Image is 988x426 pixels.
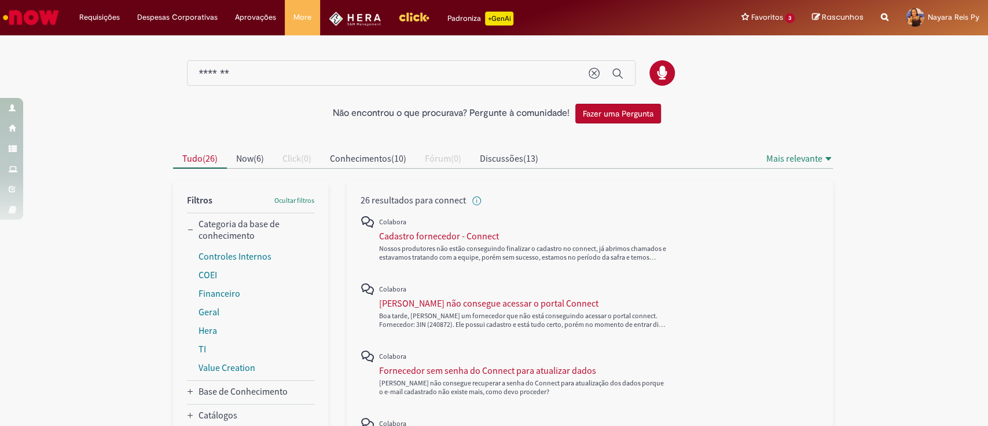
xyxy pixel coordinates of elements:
[822,12,864,23] span: Rascunhos
[928,12,979,22] span: Nayara Reis Py
[785,13,795,23] span: 3
[751,12,783,23] span: Favoritos
[398,8,429,26] img: click_logo_yellow_360x200.png
[329,12,381,26] img: HeraLogo.png
[137,12,218,23] span: Despesas Corporativas
[485,12,513,26] p: +GenAi
[812,12,864,23] a: Rascunhos
[79,12,120,23] span: Requisições
[293,12,311,23] span: More
[575,104,661,123] button: Fazer uma Pergunta
[447,12,513,26] div: Padroniza
[333,108,570,119] h2: Não encontrou o que procurava? Pergunte à comunidade!
[1,6,61,29] img: ServiceNow
[235,12,276,23] span: Aprovações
